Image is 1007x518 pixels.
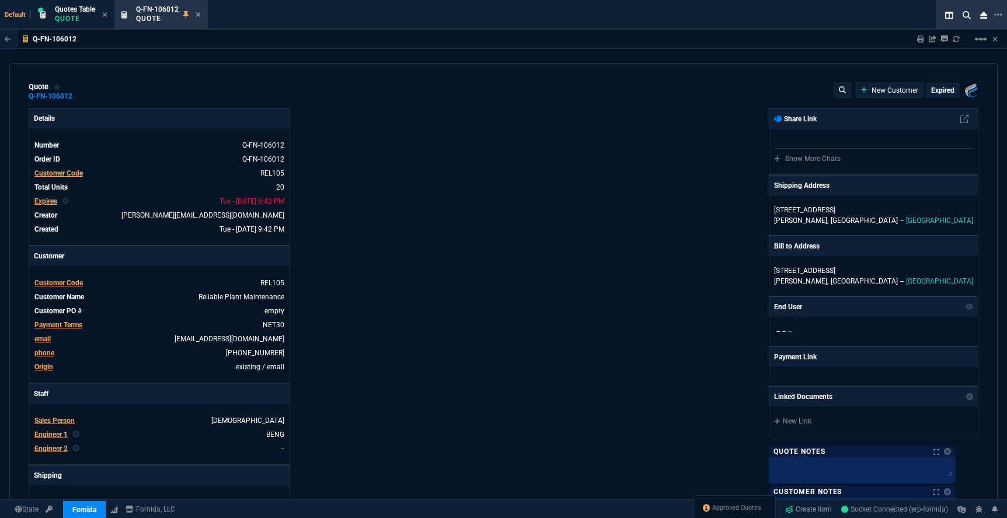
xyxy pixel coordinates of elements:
[906,216,973,225] span: [GEOGRAPHIC_DATA]
[773,447,825,456] p: Quote Notes
[276,183,284,191] span: 20
[242,155,284,163] a: See Marketplace Order
[198,293,284,301] a: Reliable Plant Maintenance
[29,82,61,92] div: quote
[264,307,284,315] a: empty
[260,169,284,177] a: REL105
[34,277,285,289] tr: undefined
[5,11,31,19] span: Default
[219,197,284,205] span: 2025-06-10T21:42:41.201Z
[33,34,76,44] p: Q-FN-106012
[841,504,948,514] a: aXfc62eTe5tUzMoZAACt
[34,141,59,149] span: Number
[29,466,290,485] p: Shipping
[121,211,284,219] span: brian.over@fornida.com
[34,347,285,359] tr: 469-631-0571
[788,327,792,335] span: --
[34,197,57,205] span: Expires
[34,279,83,287] span: Customer Code
[34,181,285,193] tr: undefined
[966,302,974,312] nx-icon: Show/Hide End User to Customer
[774,416,973,426] a: New Link
[34,291,285,303] tr: undefined
[34,195,285,207] tr: undefined
[34,293,84,301] span: Customer Name
[34,443,285,454] tr: undefined
[29,384,290,404] p: Staff
[906,277,973,285] span: [GEOGRAPHIC_DATA]
[34,319,285,331] tr: undefined
[263,321,284,329] a: NET30
[29,246,290,266] p: Customer
[12,504,42,514] a: Global State
[34,139,285,151] tr: See Marketplace Order
[5,35,11,43] nx-icon: Back to Table
[34,416,75,425] span: Sales Person
[175,335,284,343] a: [EMAIL_ADDRESS][DOMAIN_NAME]
[774,241,820,251] p: Bill to Address
[974,32,988,46] mat-icon: Example home icon
[831,216,898,225] span: [GEOGRAPHIC_DATA]
[774,265,973,276] p: [STREET_ADDRESS]
[776,327,780,335] span: --
[102,10,107,20] nx-icon: Close Tab
[34,155,60,163] span: Order ID
[34,444,68,453] span: Engineer 2
[55,14,95,23] p: Quote
[774,277,828,285] span: [PERSON_NAME],
[29,96,72,97] a: Q-FN-106012
[774,180,830,191] p: Shipping Address
[260,279,284,287] span: REL105
[34,167,285,179] tr: undefined
[773,487,842,496] p: Customer Notes
[958,8,975,22] nx-icon: Search
[975,8,992,22] nx-icon: Close Workbench
[226,349,284,357] a: 469-631-0571
[831,277,898,285] span: [GEOGRAPHIC_DATA]
[136,5,179,13] span: Q-FN-106012
[136,14,179,23] p: Quote
[34,415,285,426] tr: undefined
[900,216,904,225] span: --
[236,363,284,371] span: existing / email
[34,363,53,371] a: Origin
[774,205,973,215] p: [STREET_ADDRESS]
[841,505,948,513] span: Socket Connected (erp-fornida)
[774,302,802,312] p: End User
[196,10,201,20] nx-icon: Close Tab
[782,327,786,335] span: --
[55,5,95,13] span: Quotes Table
[900,277,904,285] span: --
[34,223,285,235] tr: undefined
[34,209,285,221] tr: undefined
[34,211,57,219] span: Creator
[219,225,284,233] span: 2025-05-27T21:42:41.201Z
[34,305,285,317] tr: undefined
[34,321,82,329] span: Payment Terms
[34,183,68,191] span: Total Units
[780,501,837,518] a: Create Item
[774,352,817,362] p: Payment Link
[861,85,919,96] a: New Customer
[34,349,54,357] span: phone
[994,9,1002,20] nx-icon: Open New Tab
[72,429,79,440] nx-icon: Clear selected rep
[34,225,58,233] span: Created
[992,34,998,44] a: Hide Workbench
[34,333,285,345] tr: scottf@rpmaint.net
[53,82,61,92] div: Add to Watchlist
[34,307,82,315] span: Customer PO #
[774,391,832,402] p: Linked Documents
[774,155,841,163] a: Show More Chats
[774,114,817,124] p: Share Link
[34,430,68,439] span: Engineer 1
[34,169,83,177] span: Customer Code
[931,86,954,95] p: expired
[940,8,958,22] nx-icon: Split Panels
[34,153,285,165] tr: See Marketplace Order
[42,504,56,514] a: API TOKEN
[774,216,828,225] span: [PERSON_NAME],
[266,430,284,439] a: BENG
[72,443,79,454] nx-icon: Clear selected rep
